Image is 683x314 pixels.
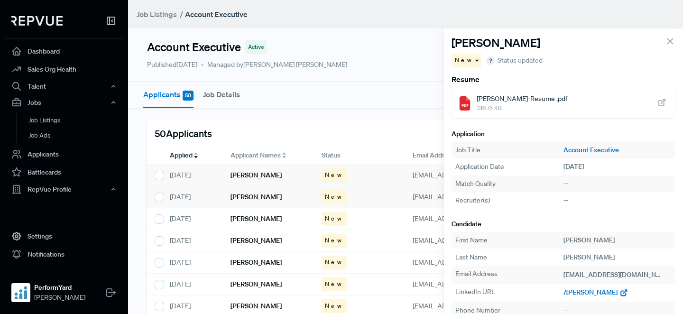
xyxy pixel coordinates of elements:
span: Status [322,150,341,160]
strong: PerformYard [34,283,85,293]
span: 50 [183,91,194,101]
h5: 50 Applicants [155,128,212,139]
a: /[PERSON_NAME] [563,288,628,296]
div: First Name [455,235,563,245]
span: [PERSON_NAME]-Resume .pdf [477,94,567,104]
div: [DATE] [162,208,223,230]
h6: [PERSON_NAME] [231,302,282,310]
a: Job Listings [137,9,177,20]
button: Applicants [143,82,194,108]
a: Account Executive [563,145,672,155]
span: [EMAIL_ADDRESS][DOMAIN_NAME] [413,280,521,288]
span: New [325,236,343,245]
h4: [PERSON_NAME] [452,36,540,50]
span: Applicant Names [231,150,281,160]
span: -- [563,196,568,204]
span: New [325,302,343,310]
span: 136.75 KB [477,104,567,112]
button: Jobs [4,94,124,111]
span: /[PERSON_NAME] [563,288,618,296]
img: RepVue [11,16,63,26]
div: LinkedIn URL [455,287,563,298]
div: Recruiter(s) [455,195,563,205]
div: [DATE] [162,186,223,208]
span: Email Address [413,150,455,160]
span: New [325,193,343,201]
div: [DATE] [563,162,672,172]
div: [DATE] [162,252,223,274]
div: [DATE] [162,230,223,252]
button: Talent [4,78,124,94]
h6: [PERSON_NAME] [231,280,282,288]
button: RepVue Profile [4,181,124,197]
span: New [325,214,343,223]
img: PerformYard [13,285,28,300]
span: Status updated [498,55,543,65]
span: Applied [170,150,193,160]
a: Applicants [4,145,124,163]
h6: Candidate [452,220,675,228]
a: Settings [4,227,124,245]
span: New [455,56,473,65]
div: [PERSON_NAME] [563,235,672,245]
a: Notifications [4,245,124,263]
span: [PERSON_NAME] [34,293,85,303]
div: [PERSON_NAME] [563,252,672,262]
a: Battlecards [4,163,124,181]
span: / [180,9,183,19]
h6: [PERSON_NAME] [231,259,282,267]
strong: Account Executive [185,9,248,19]
span: New [325,280,343,288]
a: Job Listings [17,113,137,128]
span: New [325,171,343,179]
h6: Resume [452,75,675,84]
a: Dashboard [4,42,124,60]
p: Published [DATE] [147,60,197,70]
span: New [325,258,343,267]
h6: Application [452,130,675,138]
span: Managed by [PERSON_NAME] [PERSON_NAME] [201,60,347,70]
div: -- [563,179,672,189]
h6: [PERSON_NAME] [231,215,282,223]
h6: [PERSON_NAME] [231,193,282,201]
span: [EMAIL_ADDRESS][DOMAIN_NAME] [413,302,521,310]
div: Email Address [455,269,563,280]
span: Active [248,43,264,51]
div: Match Quality [455,179,563,189]
span: [EMAIL_ADDRESS][DOMAIN_NAME] [413,193,521,201]
div: [DATE] [162,165,223,186]
div: Job Title [455,145,563,155]
span: [EMAIL_ADDRESS][DOMAIN_NAME] [413,236,521,245]
a: Job Ads [17,128,137,143]
a: PerformYardPerformYard[PERSON_NAME] [4,271,124,306]
a: Sales Org Health [4,60,124,78]
div: Last Name [455,252,563,262]
a: [PERSON_NAME]-Resume .pdf136.75 KB [452,88,675,119]
div: Toggle SortBy [223,147,314,165]
div: Application Date [455,162,563,172]
span: [EMAIL_ADDRESS][DOMAIN_NAME] [413,171,521,179]
span: [EMAIL_ADDRESS][DOMAIN_NAME] [563,270,672,279]
h4: Account Executive [147,40,241,54]
h6: [PERSON_NAME] [231,237,282,245]
h6: [PERSON_NAME] [231,171,282,179]
span: [EMAIL_ADDRESS][DOMAIN_NAME] [413,258,521,267]
div: Toggle SortBy [162,147,223,165]
div: [DATE] [162,274,223,296]
span: [EMAIL_ADDRESS][DOMAIN_NAME] [413,214,521,223]
button: Job Details [203,82,240,107]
